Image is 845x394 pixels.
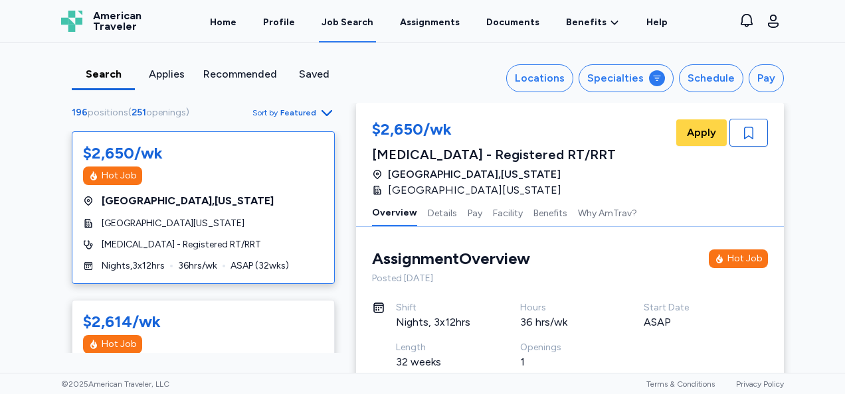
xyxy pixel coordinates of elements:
button: Why AmTrav? [578,198,637,226]
span: Nights , 3 x 12 hrs [102,259,165,273]
div: Posted [DATE] [372,272,768,285]
span: Sort by [252,107,278,118]
div: Assignment Overview [372,248,530,269]
span: [MEDICAL_DATA] - Registered RT/RRT [102,238,261,251]
div: Locations [515,70,565,86]
button: Pay [468,198,482,226]
div: Openings [520,341,612,354]
button: Schedule [679,64,743,92]
a: Job Search [319,1,376,42]
button: Apply [676,119,727,146]
span: [GEOGRAPHIC_DATA][US_STATE] [388,182,561,198]
div: ASAP [644,314,736,330]
div: Schedule [688,70,735,86]
div: [MEDICAL_DATA] - Registered RT/RRT [372,145,616,164]
span: Apply [687,125,716,141]
div: $2,650/wk [83,143,163,164]
span: © 2025 American Traveler, LLC [61,379,169,389]
div: Hours [520,301,612,314]
div: $2,614/wk [83,311,161,332]
span: 196 [72,107,88,118]
div: Hot Job [102,169,137,182]
div: Length [396,341,488,354]
span: Benefits [566,16,607,29]
div: Job Search [322,16,373,29]
button: Overview [372,198,417,226]
span: [GEOGRAPHIC_DATA] , [US_STATE] [102,193,274,209]
button: Details [428,198,457,226]
a: Terms & Conditions [646,379,715,389]
span: ASAP ( 32 wks) [231,259,289,273]
div: Applies [140,66,193,82]
div: 36 hrs/wk [520,314,612,330]
span: American Traveler [93,11,141,32]
div: Shift [396,301,488,314]
button: Specialties [579,64,674,92]
div: 1 [520,354,612,370]
button: Pay [749,64,784,92]
span: Featured [280,107,316,118]
span: positions [88,107,128,118]
span: openings [146,107,186,118]
span: [GEOGRAPHIC_DATA] , [US_STATE] [388,166,561,182]
div: 32 weeks [396,354,488,370]
span: 251 [132,107,146,118]
a: Privacy Policy [736,379,784,389]
div: Specialties [587,70,644,86]
div: Hot Job [727,252,763,265]
button: Sort byFeatured [252,105,335,121]
div: Saved [288,66,340,82]
span: [GEOGRAPHIC_DATA][US_STATE] [102,217,244,230]
div: Hot Job [102,338,137,351]
div: Nights, 3x12hrs [396,314,488,330]
div: Recommended [203,66,277,82]
span: 36 hrs/wk [178,259,217,273]
div: Start Date [644,301,736,314]
div: Search [77,66,130,82]
a: Benefits [566,16,620,29]
button: Locations [506,64,573,92]
div: Pay [757,70,775,86]
button: Facility [493,198,523,226]
div: $2,650/wk [372,119,616,143]
button: Benefits [533,198,567,226]
div: ( ) [72,106,195,119]
img: Logo [61,11,82,32]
